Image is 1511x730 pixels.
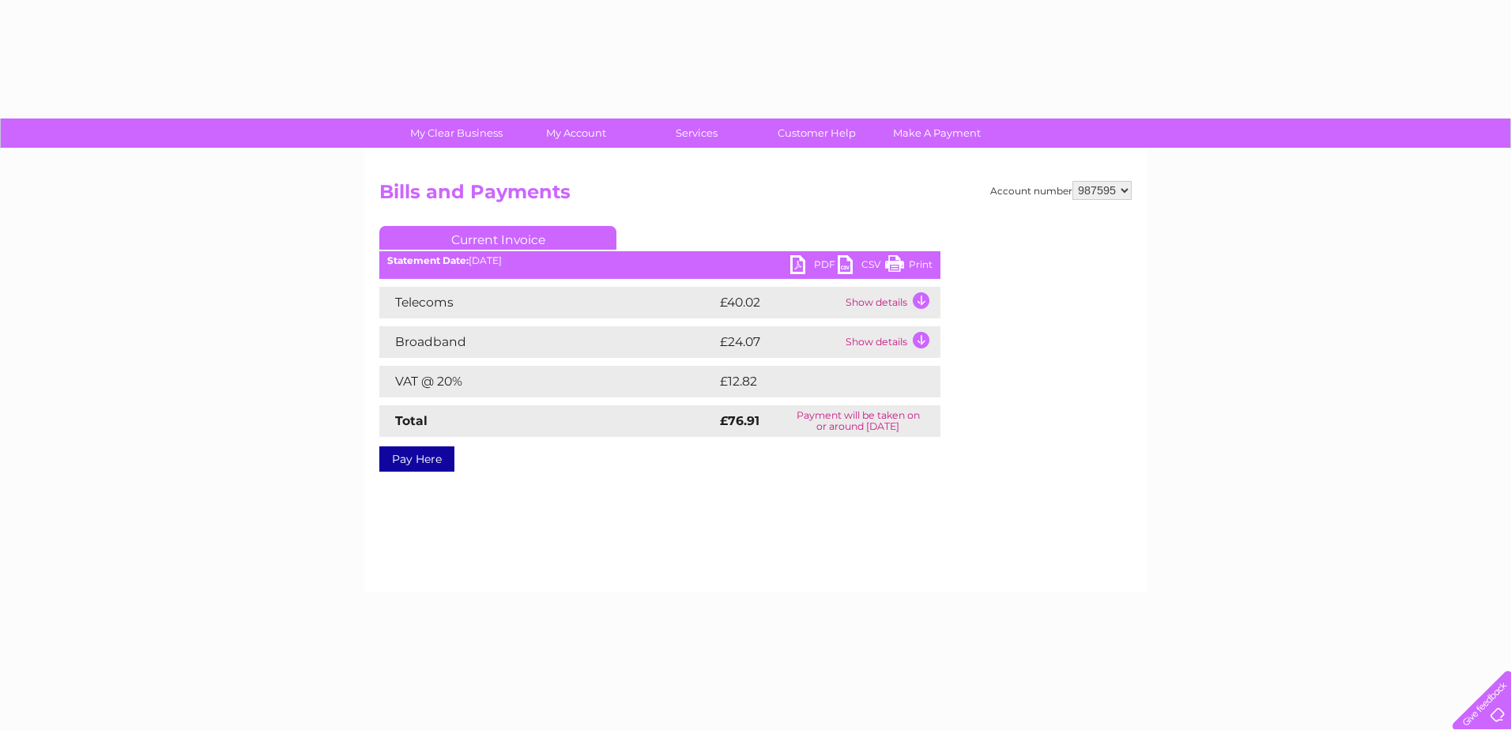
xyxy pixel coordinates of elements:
div: [DATE] [379,255,940,266]
td: Broadband [379,326,716,358]
td: Telecoms [379,287,716,318]
a: My Clear Business [391,119,522,148]
strong: Total [395,413,428,428]
a: Print [885,255,933,278]
td: £12.82 [716,366,907,397]
strong: £76.91 [720,413,759,428]
a: Current Invoice [379,226,616,250]
b: Statement Date: [387,254,469,266]
a: Services [631,119,762,148]
td: £40.02 [716,287,842,318]
td: £24.07 [716,326,842,358]
a: Pay Here [379,446,454,472]
td: Show details [842,326,940,358]
div: Account number [990,181,1132,200]
a: PDF [790,255,838,278]
a: Customer Help [752,119,882,148]
a: My Account [511,119,642,148]
a: Make A Payment [872,119,1002,148]
td: Show details [842,287,940,318]
a: CSV [838,255,885,278]
h2: Bills and Payments [379,181,1132,211]
td: Payment will be taken on or around [DATE] [775,405,940,437]
td: VAT @ 20% [379,366,716,397]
